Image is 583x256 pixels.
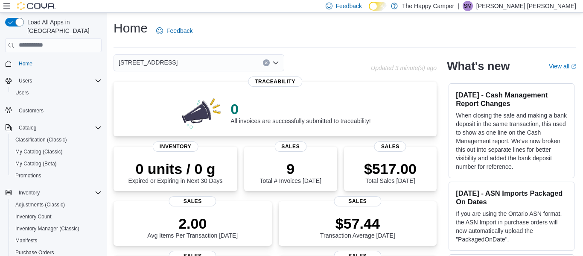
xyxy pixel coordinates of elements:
[476,1,576,11] p: [PERSON_NAME] [PERSON_NAME]
[19,124,36,131] span: Catalog
[128,160,223,184] div: Expired or Expiring in Next 30 Days
[374,141,406,152] span: Sales
[260,160,321,177] p: 9
[147,215,238,239] div: Avg Items Per Transaction [DATE]
[9,134,105,146] button: Classification (Classic)
[15,213,52,220] span: Inventory Count
[12,135,102,145] span: Classification (Classic)
[169,196,216,206] span: Sales
[456,91,567,108] h3: [DATE] - Cash Management Report Changes
[549,63,576,70] a: View allExternal link
[114,20,148,37] h1: Home
[15,89,29,96] span: Users
[15,225,79,232] span: Inventory Manager (Classic)
[2,187,105,199] button: Inventory
[12,147,66,157] a: My Catalog (Classic)
[12,159,60,169] a: My Catalog (Beta)
[15,172,41,179] span: Promotions
[15,148,63,155] span: My Catalog (Classic)
[119,57,178,68] span: [STREET_ADDRESS]
[166,26,192,35] span: Feedback
[464,1,472,11] span: SM
[447,59,510,73] h2: What's new
[15,136,67,143] span: Classification (Classic)
[128,160,223,177] p: 0 units / 0 g
[320,215,395,239] div: Transaction Average [DATE]
[17,2,55,10] img: Cova
[19,107,44,114] span: Customers
[369,2,387,11] input: Dark Mode
[12,224,102,234] span: Inventory Manager (Classic)
[458,1,459,11] p: |
[336,2,362,10] span: Feedback
[147,215,238,232] p: 2.00
[15,76,35,86] button: Users
[12,235,41,246] a: Manifests
[15,201,65,208] span: Adjustments (Classic)
[9,235,105,247] button: Manifests
[15,58,102,69] span: Home
[12,88,102,98] span: Users
[12,212,55,222] a: Inventory Count
[9,170,105,182] button: Promotions
[9,87,105,99] button: Users
[2,75,105,87] button: Users
[571,64,576,69] svg: External link
[12,171,102,181] span: Promotions
[371,65,437,71] p: Updated 3 minute(s) ago
[463,1,473,11] div: Sutton Mayes
[19,77,32,84] span: Users
[364,160,417,177] p: $517.00
[15,188,102,198] span: Inventory
[19,189,40,196] span: Inventory
[12,212,102,222] span: Inventory Count
[2,122,105,134] button: Catalog
[12,88,32,98] a: Users
[19,60,32,67] span: Home
[263,59,270,66] button: Clear input
[9,146,105,158] button: My Catalog (Classic)
[12,224,83,234] a: Inventory Manager (Classic)
[153,22,196,39] a: Feedback
[15,160,57,167] span: My Catalog (Beta)
[12,200,68,210] a: Adjustments (Classic)
[15,123,102,133] span: Catalog
[15,123,40,133] button: Catalog
[248,77,302,87] span: Traceability
[456,209,567,244] p: If you are using the Ontario ASN format, the ASN Import in purchase orders will now automatically...
[274,141,306,152] span: Sales
[9,211,105,223] button: Inventory Count
[334,196,381,206] span: Sales
[9,223,105,235] button: Inventory Manager (Classic)
[180,95,224,129] img: 0
[12,200,102,210] span: Adjustments (Classic)
[15,106,47,116] a: Customers
[12,171,45,181] a: Promotions
[456,111,567,171] p: When closing the safe and making a bank deposit in the same transaction, this used to show as one...
[320,215,395,232] p: $57.44
[456,189,567,206] h3: [DATE] - ASN Imports Packaged On Dates
[12,147,102,157] span: My Catalog (Classic)
[260,160,321,184] div: Total # Invoices [DATE]
[15,249,54,256] span: Purchase Orders
[230,100,370,118] p: 0
[15,105,102,115] span: Customers
[9,158,105,170] button: My Catalog (Beta)
[12,135,70,145] a: Classification (Classic)
[230,100,370,124] div: All invoices are successfully submitted to traceability!
[364,160,417,184] div: Total Sales [DATE]
[402,1,454,11] p: The Happy Camper
[2,104,105,116] button: Customers
[15,188,43,198] button: Inventory
[15,237,37,244] span: Manifests
[24,18,102,35] span: Load All Apps in [GEOGRAPHIC_DATA]
[2,57,105,70] button: Home
[153,141,198,152] span: Inventory
[272,59,279,66] button: Open list of options
[9,199,105,211] button: Adjustments (Classic)
[15,59,36,69] a: Home
[12,235,102,246] span: Manifests
[12,159,102,169] span: My Catalog (Beta)
[15,76,102,86] span: Users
